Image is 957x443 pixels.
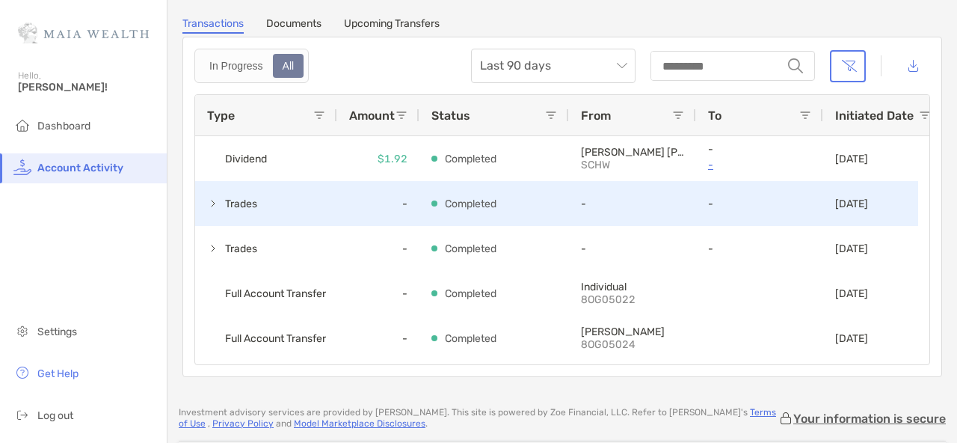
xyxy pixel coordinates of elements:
[835,287,868,300] p: [DATE]
[581,159,684,171] p: SCHW
[445,284,496,303] p: Completed
[793,412,946,426] p: Your information is secure
[179,407,778,430] p: Investment advisory services are provided by [PERSON_NAME] . This site is powered by Zoe Financia...
[835,242,868,255] p: [DATE]
[225,281,326,306] span: Full Account Transfer
[37,367,79,380] span: Get Help
[581,109,611,123] span: From
[344,17,440,34] a: Upcoming Transfers
[708,143,811,156] p: -
[445,150,496,168] p: Completed
[431,109,470,123] span: Status
[37,326,77,338] span: Settings
[225,236,257,261] span: Trades
[294,418,425,429] a: Model Marketplace Disclosures
[179,407,776,429] a: Terms of Use
[266,17,321,34] a: Documents
[480,49,627,82] span: Last 90 days
[708,156,811,174] a: -
[225,326,326,351] span: Full Account Transfer
[37,120,90,132] span: Dashboard
[835,198,868,210] p: [DATE]
[835,332,868,345] p: [DATE]
[337,226,419,271] div: -
[835,109,914,123] span: Initiated Date
[13,322,31,340] img: settings icon
[581,293,684,306] p: 8OG05022
[225,147,267,171] span: Dividend
[581,146,684,159] p: Charles Schwab Corporation (The)
[207,109,235,123] span: Type
[581,281,684,293] p: Individual
[212,418,274,429] a: Privacy Policy
[830,50,866,82] button: Clear filters
[182,17,244,34] a: Transactions
[581,242,684,255] p: -
[274,55,303,76] div: All
[13,406,31,424] img: logout icon
[581,326,684,338] p: Roth IRA
[445,195,496,213] p: Completed
[13,158,31,176] img: activity icon
[708,109,721,123] span: To
[13,364,31,382] img: get-help icon
[225,192,257,216] span: Trades
[18,6,149,60] img: Zoe Logo
[201,55,271,76] div: In Progress
[18,81,158,94] span: [PERSON_NAME]!
[194,49,309,83] div: segmented control
[708,242,811,255] p: -
[37,409,73,422] span: Log out
[337,316,419,361] div: -
[708,198,811,210] p: -
[337,271,419,316] div: -
[337,181,419,226] div: -
[581,198,684,210] p: -
[445,239,496,258] p: Completed
[378,150,407,168] p: $1.92
[788,58,803,73] img: input icon
[37,162,123,174] span: Account Activity
[349,109,395,123] span: Amount
[445,329,496,348] p: Completed
[13,116,31,134] img: household icon
[581,338,684,351] p: 8OG05024
[835,153,868,165] p: [DATE]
